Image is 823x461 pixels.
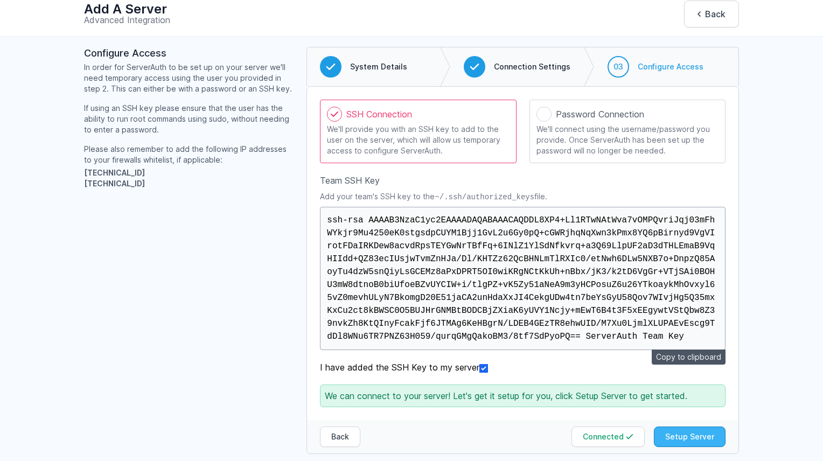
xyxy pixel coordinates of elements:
button: Setup Server [654,427,726,447]
p: Team SSH Key [320,174,726,187]
div: ssh-rsa AAAAB3NzaC1yc2EAAAADAQABAAACAQDDL8XP4+Ll1RTwNAtWva7vOMPQvriJqj03mFhWYkjr9Mu4250eK0stgsdpC... [320,207,726,350]
p: Add your team's SSH key to the file. [320,191,726,202]
h2: Advanced Integration [84,13,170,26]
span: Connection Settings [494,61,570,72]
p: If using an SSH key please ensure that the user has the ability to run root commands using sudo, ... [84,103,294,135]
span: Password Connection [556,108,644,121]
span: Configure Access [638,61,703,72]
p: Please also remember to add the following IP addresses to your firewalls whitelist, if applicable: [84,144,294,165]
input: I have added the SSH Key to my server [479,364,488,373]
div: We'll connect using the username/password you provide. Once ServerAuth has been set up the passwo... [536,124,719,156]
button: Connected [571,427,645,447]
h3: Configure Access [84,47,294,60]
code: ~/.ssh/authorized_keys [435,193,534,201]
li: [TECHNICAL_ID] [84,178,294,189]
button: Copy to clipboard [652,350,726,365]
p: In order for ServerAuth to be set up on your server we'll need temporary access using the user yo... [84,62,294,94]
button: Back [320,427,360,447]
li: [TECHNICAL_ID] [84,167,294,178]
nav: Progress [306,47,739,86]
div: We can connect to your server! Let's get it setup for you, click Setup Server to get started. [320,385,726,407]
div: We'll provide you with an SSH key to add to the user on the server, which will allow us temporary... [327,124,509,156]
span: SSH Connection [346,108,412,121]
label: I have added the SSH Key to my server [320,361,726,374]
span: System Details [350,61,407,72]
span: 03 [613,61,623,72]
a: Back [684,1,739,27]
h1: Add A Server [84,1,170,18]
